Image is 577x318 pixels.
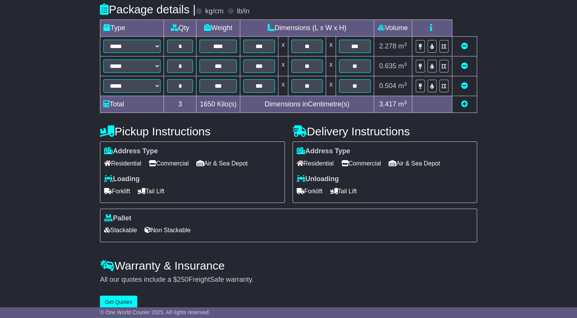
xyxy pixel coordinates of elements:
[379,42,396,50] span: 2.278
[104,175,140,183] label: Loading
[100,259,477,272] h4: Warranty & Insurance
[100,309,210,315] span: © One World Courier 2025. All rights reserved.
[240,96,374,113] td: Dimensions in Centimetre(s)
[100,296,137,309] button: Get Quotes
[461,62,468,70] a: Remove this item
[341,157,381,169] span: Commercial
[398,82,407,90] span: m
[104,157,141,169] span: Residential
[374,20,412,37] td: Volume
[461,82,468,90] a: Remove this item
[278,56,288,76] td: x
[297,175,339,183] label: Unloading
[100,3,196,16] h4: Package details |
[461,100,468,108] a: Add new item
[297,157,334,169] span: Residential
[326,76,336,96] td: x
[200,100,215,108] span: 1650
[100,125,284,138] h4: Pickup Instructions
[149,157,188,169] span: Commercial
[404,100,407,105] sup: 3
[278,37,288,56] td: x
[196,20,240,37] td: Weight
[100,20,164,37] td: Type
[205,7,223,16] label: kg/cm
[164,96,196,113] td: 3
[177,276,188,283] span: 250
[196,96,240,113] td: Kilo(s)
[326,37,336,56] td: x
[398,100,407,108] span: m
[138,185,164,197] span: Tail Lift
[278,76,288,96] td: x
[145,224,190,236] span: Non Stackable
[104,214,131,223] label: Pallet
[398,62,407,70] span: m
[104,147,158,156] label: Address Type
[398,42,407,50] span: m
[461,42,468,50] a: Remove this item
[404,61,407,67] sup: 3
[326,56,336,76] td: x
[297,185,323,197] span: Forklift
[293,125,477,138] h4: Delivery Instructions
[379,100,396,108] span: 3.417
[330,185,357,197] span: Tail Lift
[104,185,130,197] span: Forklift
[404,42,407,47] sup: 3
[240,20,374,37] td: Dimensions (L x W x H)
[379,62,396,70] span: 0.635
[389,157,440,169] span: Air & Sea Depot
[237,7,249,16] label: lb/in
[100,96,164,113] td: Total
[100,276,477,284] div: All our quotes include a $ FreightSafe warranty.
[196,157,248,169] span: Air & Sea Depot
[164,20,196,37] td: Qty
[379,82,396,90] span: 0.504
[104,224,137,236] span: Stackable
[404,81,407,87] sup: 3
[297,147,350,156] label: Address Type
